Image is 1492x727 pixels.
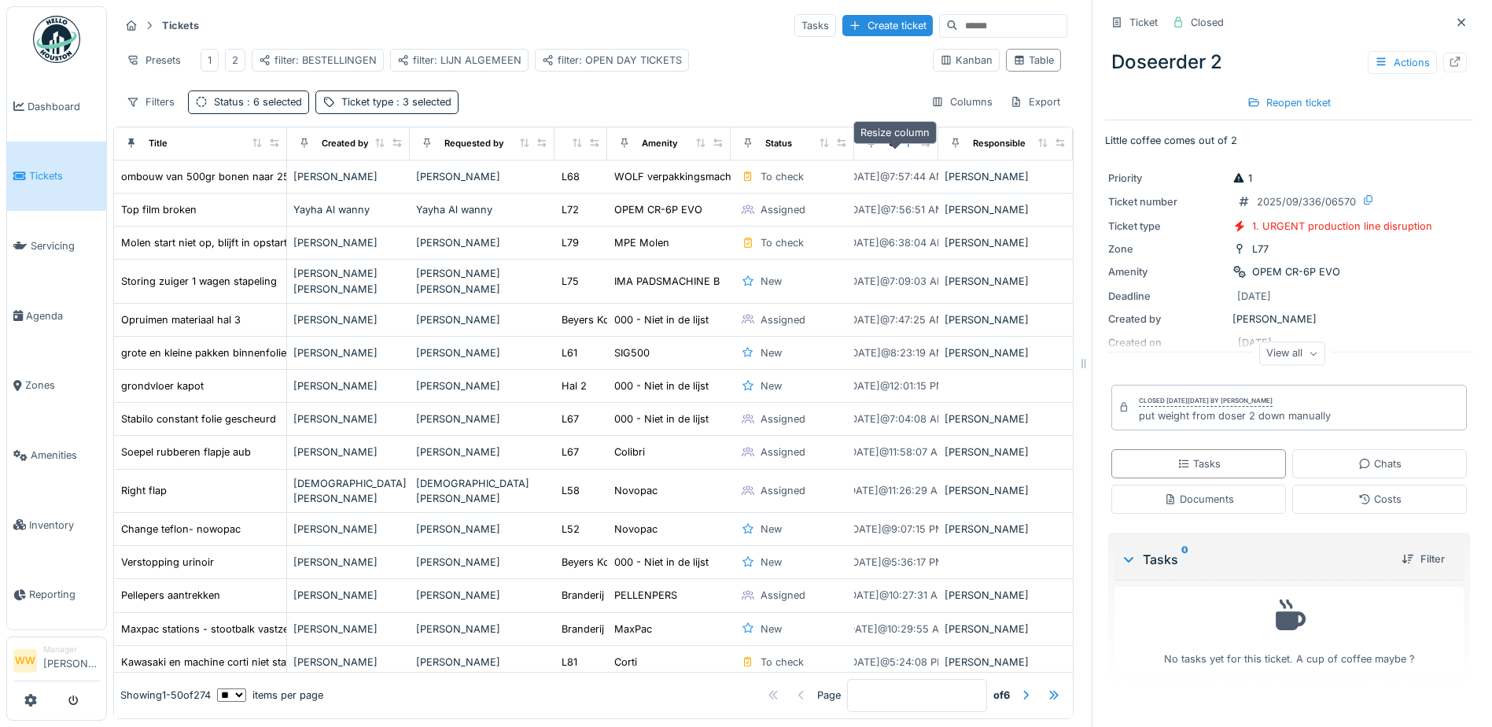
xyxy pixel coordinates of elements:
[293,312,404,327] div: [PERSON_NAME]
[217,688,323,703] div: items per page
[293,345,404,360] div: [PERSON_NAME]
[614,169,746,184] div: WOLF verpakkingsmachine
[1358,456,1402,471] div: Chats
[156,18,205,33] strong: Tickets
[614,555,709,570] div: 000 - Niet in de lijst
[416,378,548,393] div: [PERSON_NAME]
[7,351,106,421] a: Zones
[293,411,404,426] div: [PERSON_NAME]
[416,411,548,426] div: [PERSON_NAME]
[761,445,805,459] div: Assigned
[29,168,100,183] span: Tickets
[924,90,1000,113] div: Columns
[293,588,404,603] div: [PERSON_NAME]
[1139,396,1273,407] div: Closed [DATE][DATE] by [PERSON_NAME]
[945,655,1067,670] div: [PERSON_NAME]
[562,555,625,570] div: Beyers Koffie
[31,238,100,253] span: Servicing
[121,345,484,360] div: grote en kleine pakken binnenfolie, hierdoor ook koffie in las: platte pakken
[1108,219,1226,234] div: Ticket type
[562,378,587,393] div: Hal 2
[945,312,1067,327] div: [PERSON_NAME]
[848,522,945,537] div: [DATE] @ 9:07:15 PM
[1108,289,1226,304] div: Deadline
[614,588,677,603] div: PELLENPERS
[29,518,100,533] span: Inventory
[562,202,579,217] div: L72
[416,266,548,296] div: [PERSON_NAME] [PERSON_NAME]
[761,555,782,570] div: New
[945,588,1067,603] div: [PERSON_NAME]
[25,378,100,393] span: Zones
[416,522,548,537] div: [PERSON_NAME]
[1129,15,1158,30] div: Ticket
[1105,133,1473,148] p: Little coffee comes out of 2
[149,137,168,150] div: Title
[614,345,650,360] div: SIG500
[416,476,548,506] div: [DEMOGRAPHIC_DATA][PERSON_NAME]
[121,312,241,327] div: Opruimen materiaal hal 3
[1003,90,1067,113] div: Export
[562,235,579,250] div: L79
[1108,242,1226,256] div: Zone
[614,655,637,670] div: Corti
[121,169,349,184] div: ombouw van 500gr bonen naar 250gr gemalen
[416,169,548,184] div: [PERSON_NAME]
[1395,548,1451,570] div: Filter
[293,235,404,250] div: [PERSON_NAME]
[1108,264,1226,279] div: Amenity
[293,622,404,637] div: [PERSON_NAME]
[293,169,404,184] div: [PERSON_NAME]
[43,644,100,677] li: [PERSON_NAME]
[842,15,933,36] div: Create ticket
[847,202,945,217] div: [DATE] @ 7:56:51 AM
[1013,53,1054,68] div: Table
[761,235,804,250] div: To check
[28,99,100,114] span: Dashboard
[761,345,782,360] div: New
[416,345,548,360] div: [PERSON_NAME]
[120,688,211,703] div: Showing 1 - 50 of 274
[121,483,167,498] div: Right flap
[846,655,946,670] div: [DATE] @ 5:24:08 PM
[1108,312,1470,327] div: [PERSON_NAME]
[846,274,946,289] div: [DATE] @ 7:09:03 AM
[765,137,792,150] div: Status
[1108,171,1226,186] div: Priority
[120,90,182,113] div: Filters
[761,274,782,289] div: New
[121,445,251,459] div: Soepel rubberen flapje aub
[43,644,100,655] div: Manager
[121,622,307,637] div: Maxpac stations - stootbalk vastzetten
[1105,42,1473,83] div: Doseerder 2
[614,622,652,637] div: MaxPac
[121,411,276,426] div: Stabilo constant folie gescheurd
[1358,492,1402,507] div: Costs
[845,588,947,603] div: [DATE] @ 10:27:31 AM
[7,72,106,142] a: Dashboard
[973,137,1026,150] div: Responsible
[542,53,682,68] div: filter: OPEN DAY TICKETS
[397,53,521,68] div: filter: LIJN ALGEMEEN
[945,202,1067,217] div: [PERSON_NAME]
[13,644,100,681] a: WW Manager[PERSON_NAME]
[293,555,404,570] div: [PERSON_NAME]
[1177,456,1221,471] div: Tasks
[121,555,214,570] div: Verstopping urinoir
[1252,219,1432,234] div: 1. URGENT production line disruption
[121,378,204,393] div: grondvloer kapot
[614,522,658,537] div: Novopac
[1257,194,1356,209] div: 2025/09/336/06570
[1237,289,1271,304] div: [DATE]
[29,587,100,602] span: Reporting
[1139,408,1331,423] div: put weight from doser 2 down manually
[293,266,404,296] div: [PERSON_NAME] [PERSON_NAME]
[945,169,1067,184] div: [PERSON_NAME]
[1125,594,1453,667] div: No tasks yet for this ticket. A cup of coffee maybe ?
[121,655,305,670] div: Kawasaki en machine corti niet starten
[7,560,106,630] a: Reporting
[945,522,1067,537] div: [PERSON_NAME]
[7,490,106,560] a: Inventory
[945,235,1067,250] div: [PERSON_NAME]
[7,281,106,351] a: Agenda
